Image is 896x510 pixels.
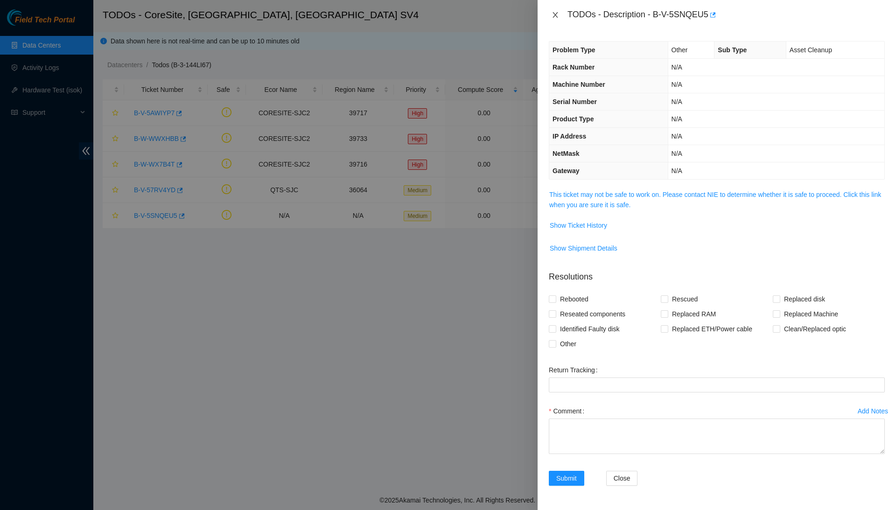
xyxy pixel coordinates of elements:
[556,321,623,336] span: Identified Faulty disk
[780,321,850,336] span: Clean/Replaced optic
[549,11,562,20] button: Close
[549,471,584,486] button: Submit
[780,292,829,307] span: Replaced disk
[672,46,688,54] span: Other
[567,7,885,22] div: TODOs - Description - B-V-5SNQEU5
[549,377,885,392] input: Return Tracking
[553,98,597,105] span: Serial Number
[550,243,617,253] span: Show Shipment Details
[790,46,832,54] span: Asset Cleanup
[553,81,605,88] span: Machine Number
[556,336,580,351] span: Other
[858,408,888,414] div: Add Notes
[672,63,682,71] span: N/A
[672,115,682,123] span: N/A
[672,133,682,140] span: N/A
[549,419,885,454] textarea: Comment
[549,404,588,419] label: Comment
[550,220,607,231] span: Show Ticket History
[556,473,577,483] span: Submit
[549,363,602,377] label: Return Tracking
[672,81,682,88] span: N/A
[614,473,630,483] span: Close
[672,98,682,105] span: N/A
[553,133,586,140] span: IP Address
[549,218,608,233] button: Show Ticket History
[857,404,889,419] button: Add Notes
[668,307,720,321] span: Replaced RAM
[549,263,885,283] p: Resolutions
[553,150,580,157] span: NetMask
[672,150,682,157] span: N/A
[718,46,747,54] span: Sub Type
[556,307,629,321] span: Reseated components
[668,321,756,336] span: Replaced ETH/Power cable
[672,167,682,175] span: N/A
[552,11,559,19] span: close
[553,167,580,175] span: Gateway
[556,292,592,307] span: Rebooted
[606,471,638,486] button: Close
[668,292,701,307] span: Rescued
[549,241,618,256] button: Show Shipment Details
[549,191,881,209] a: This ticket may not be safe to work on. Please contact NIE to determine whether it is safe to pro...
[780,307,842,321] span: Replaced Machine
[553,46,595,54] span: Problem Type
[553,115,594,123] span: Product Type
[553,63,595,71] span: Rack Number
